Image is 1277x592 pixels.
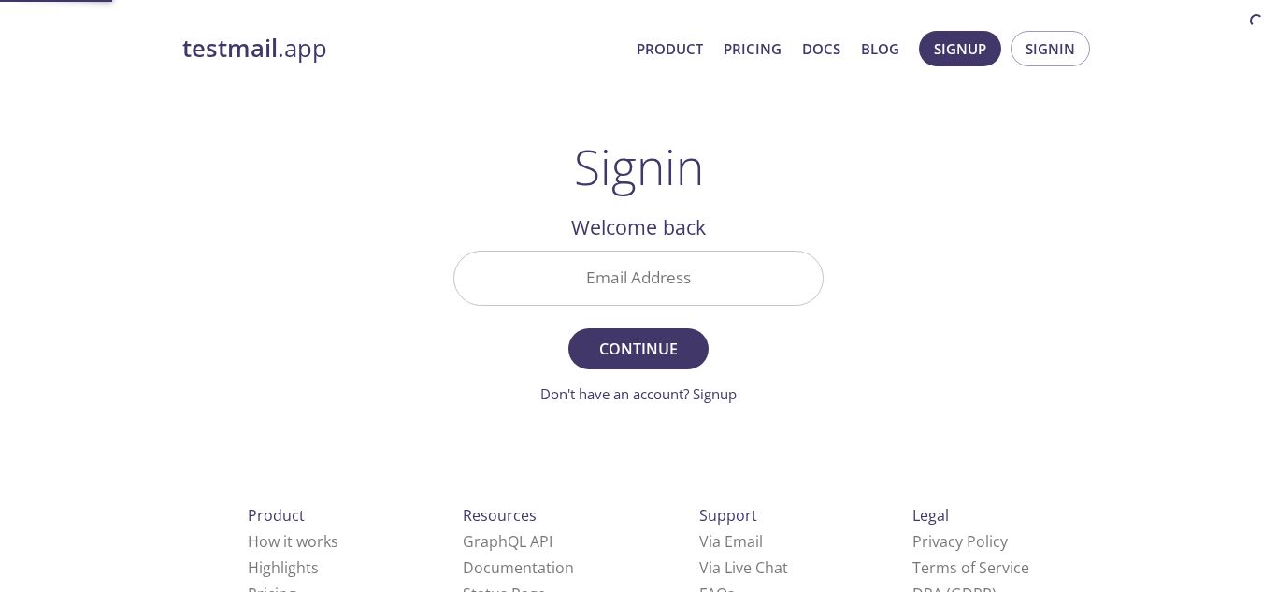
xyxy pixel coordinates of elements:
[463,531,552,552] a: GraphQL API
[248,557,319,578] a: Highlights
[589,336,688,362] span: Continue
[540,384,737,403] a: Don't have an account? Signup
[912,505,949,526] span: Legal
[699,531,763,552] a: Via Email
[182,33,622,65] a: testmail.app
[861,36,899,61] a: Blog
[248,505,305,526] span: Product
[568,328,709,369] button: Continue
[453,211,824,243] h2: Welcome back
[934,36,986,61] span: Signup
[912,557,1029,578] a: Terms of Service
[463,557,574,578] a: Documentation
[637,36,703,61] a: Product
[1026,36,1075,61] span: Signin
[182,32,278,65] strong: testmail
[724,36,782,61] a: Pricing
[1011,31,1090,66] button: Signin
[699,505,757,526] span: Support
[699,557,788,578] a: Via Live Chat
[802,36,840,61] a: Docs
[574,138,704,195] h1: Signin
[248,531,338,552] a: How it works
[912,531,1008,552] a: Privacy Policy
[919,31,1001,66] button: Signup
[463,505,537,526] span: Resources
